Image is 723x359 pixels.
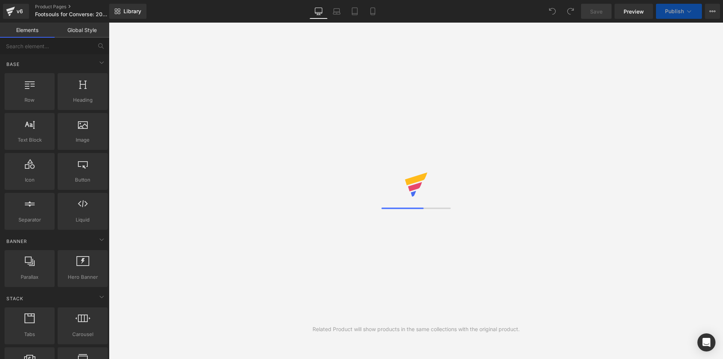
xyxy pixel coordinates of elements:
a: Preview [615,4,653,19]
span: Banner [6,238,28,245]
button: Publish [656,4,702,19]
button: Redo [563,4,578,19]
span: Image [60,136,105,144]
div: Related Product will show products in the same collections with the original product. [313,325,520,333]
span: Heading [60,96,105,104]
a: Laptop [328,4,346,19]
span: Hero Banner [60,273,105,281]
a: Product Pages [35,4,122,10]
a: Mobile [364,4,382,19]
span: Button [60,176,105,184]
span: Base [6,61,20,68]
span: Separator [7,216,52,224]
span: Text Block [7,136,52,144]
span: Save [590,8,602,15]
a: New Library [109,4,146,19]
div: v6 [15,6,24,16]
span: Parallax [7,273,52,281]
span: Tabs [7,330,52,338]
span: Carousel [60,330,105,338]
span: Footsouls for Converse: 2024 - reworked [35,11,107,17]
span: Icon [7,176,52,184]
button: More [705,4,720,19]
a: Desktop [310,4,328,19]
span: Preview [624,8,644,15]
span: Library [124,8,141,15]
button: Undo [545,4,560,19]
span: Stack [6,295,24,302]
div: Open Intercom Messenger [697,333,715,351]
a: v6 [3,4,29,19]
span: Publish [665,8,684,14]
span: Row [7,96,52,104]
a: Global Style [55,23,109,38]
a: Tablet [346,4,364,19]
span: Liquid [60,216,105,224]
